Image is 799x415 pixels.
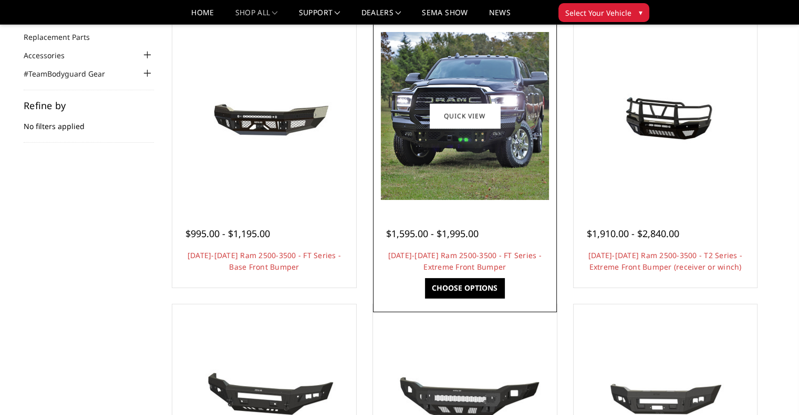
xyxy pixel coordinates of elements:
[24,68,118,79] a: #TeamBodyguard Gear
[381,32,549,200] img: 2019-2025 Ram 2500-3500 - FT Series - Extreme Front Bumper
[422,9,468,24] a: SEMA Show
[388,250,542,272] a: [DATE]-[DATE] Ram 2500-3500 - FT Series - Extreme Front Bumper
[576,27,755,205] a: 2019-2025 Ram 2500-3500 - T2 Series - Extreme Front Bumper (receiver or winch) 2019-2025 Ram 2500...
[188,250,341,272] a: [DATE]-[DATE] Ram 2500-3500 - FT Series - Base Front Bumper
[565,7,631,18] span: Select Your Vehicle
[180,77,348,155] img: 2019-2025 Ram 2500-3500 - FT Series - Base Front Bumper
[185,227,270,240] span: $995.00 - $1,195.00
[361,9,401,24] a: Dealers
[581,77,749,155] img: 2019-2025 Ram 2500-3500 - T2 Series - Extreme Front Bumper (receiver or winch)
[386,227,479,240] span: $1,595.00 - $1,995.00
[299,9,340,24] a: Support
[175,27,354,205] a: 2019-2025 Ram 2500-3500 - FT Series - Base Front Bumper
[24,50,78,61] a: Accessories
[639,7,642,18] span: ▾
[191,9,214,24] a: Home
[24,101,154,110] h5: Refine by
[430,103,500,128] a: Quick view
[425,278,504,298] a: Choose Options
[376,27,554,205] a: 2019-2025 Ram 2500-3500 - FT Series - Extreme Front Bumper 2019-2025 Ram 2500-3500 - FT Series - ...
[587,227,679,240] span: $1,910.00 - $2,840.00
[24,101,154,143] div: No filters applied
[558,3,649,22] button: Select Your Vehicle
[489,9,510,24] a: News
[24,31,103,42] a: Replacement Parts
[588,250,742,272] a: [DATE]-[DATE] Ram 2500-3500 - T2 Series - Extreme Front Bumper (receiver or winch)
[235,9,278,24] a: shop all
